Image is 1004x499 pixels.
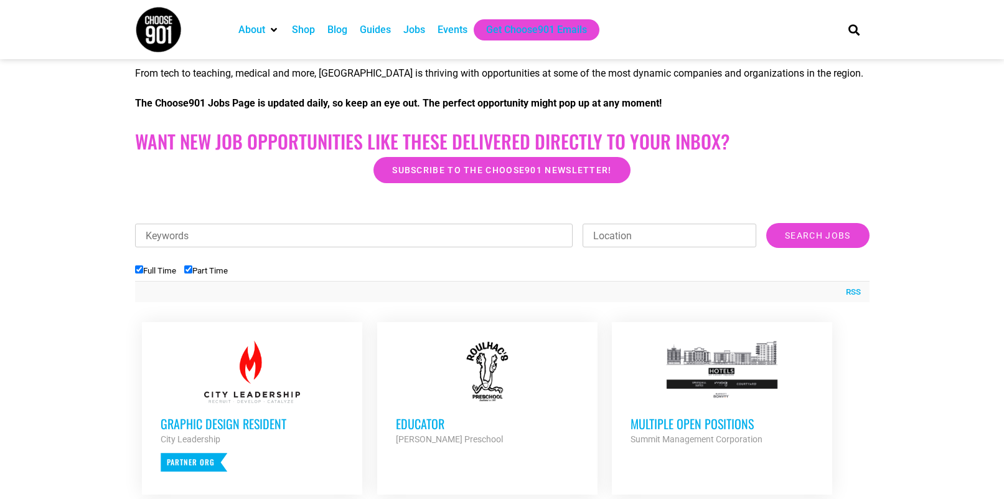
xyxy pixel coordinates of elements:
nav: Main nav [232,19,827,40]
strong: City Leadership [161,434,220,444]
h3: Educator [396,416,579,432]
a: About [238,22,265,37]
input: Keywords [135,224,573,247]
input: Location [583,224,756,247]
a: Get Choose901 Emails [486,22,587,37]
p: From tech to teaching, medical and more, [GEOGRAPHIC_DATA] is thriving with opportunities at some... [135,66,870,81]
strong: [PERSON_NAME] Preschool [396,434,503,444]
h2: Want New Job Opportunities like these Delivered Directly to your Inbox? [135,130,870,153]
a: Guides [360,22,391,37]
a: Graphic Design Resident City Leadership Partner Org [142,322,362,490]
a: Events [438,22,467,37]
input: Part Time [184,265,192,273]
a: Multiple Open Positions Summit Management Corporation [612,322,832,465]
strong: The Choose901 Jobs Page is updated daily, so keep an eye out. The perfect opportunity might pop u... [135,97,662,109]
div: Search [843,19,864,40]
input: Search Jobs [766,223,869,248]
span: Subscribe to the Choose901 newsletter! [392,166,611,174]
a: Shop [292,22,315,37]
label: Part Time [184,266,228,275]
div: About [232,19,286,40]
a: Blog [327,22,347,37]
strong: Summit Management Corporation [631,434,762,444]
a: Subscribe to the Choose901 newsletter! [373,157,630,183]
h3: Multiple Open Positions [631,416,814,432]
label: Full Time [135,266,176,275]
input: Full Time [135,265,143,273]
p: Partner Org [161,453,227,472]
a: Jobs [403,22,425,37]
h3: Graphic Design Resident [161,416,344,432]
a: Educator [PERSON_NAME] Preschool [377,322,598,465]
a: RSS [840,286,861,298]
